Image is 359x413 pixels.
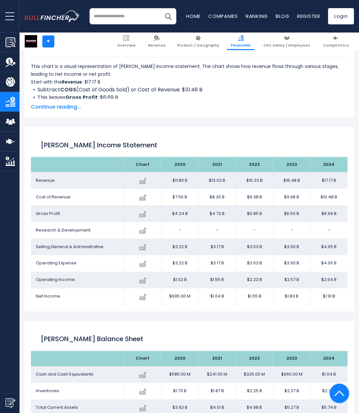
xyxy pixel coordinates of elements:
span: Inventories [36,388,59,394]
li: This leaves : $6.69 B [31,94,348,101]
td: $11.80 B [161,172,199,189]
span: Operating Income [36,277,75,283]
td: $3.63 B [236,239,273,255]
td: $15.23 B [236,172,273,189]
span: Cost of Revenue [36,194,71,200]
td: $10.48 B [311,189,348,206]
td: - [273,222,310,239]
td: $3.22 B [161,255,199,272]
td: $1.87 B [199,383,236,400]
a: Product / Geography [173,33,223,50]
th: 2022 [236,157,273,172]
td: $1.91 B [311,288,348,305]
td: $7.56 B [161,189,199,206]
th: 2020 [161,157,199,172]
span: CEO Salary / Employees [263,43,310,47]
button: Search [160,8,176,24]
div: This chart is a visual representation of [PERSON_NAME] income statement. The chart shows how reve... [31,62,348,99]
td: $1.73 B [161,383,199,400]
span: Total Current Assets [36,405,78,411]
span: Research & Development [36,227,90,233]
span: Cash and Cash Equivalents [36,371,93,378]
img: GWW logo [25,35,37,47]
td: $1.04 B [199,288,236,305]
td: $9.98 B [273,189,310,206]
b: Gross Profit [65,94,98,101]
li: Subtract (Cost of Goods Sold) or Cost of Revenue: $10.48 B [31,86,348,94]
td: $6.69 B [311,206,348,222]
span: Selling,General & Administrative [36,244,104,250]
img: bullfincher logo [24,10,80,22]
td: $660.00 M [273,366,310,383]
span: Competitors [323,43,349,47]
span: Financials [231,43,251,47]
a: CEO Salary / Employees [259,33,314,50]
span: Revenue [36,177,55,183]
td: $2.31 B [311,383,348,400]
td: $3.17 B [199,255,236,272]
a: Companies [208,13,238,20]
h1: [PERSON_NAME] Income Statement [41,140,338,150]
a: Ranking [246,13,268,20]
a: Blog [276,13,289,20]
td: $9.38 B [236,189,273,206]
a: Financials [227,33,255,50]
td: $241.00 M [199,366,236,383]
td: $3.63 B [236,255,273,272]
a: Home [186,13,200,20]
td: - [161,222,199,239]
a: Overview [113,33,139,50]
td: $4.72 B [199,206,236,222]
span: Product / Geography [177,43,219,47]
a: + [42,35,54,47]
span: Continue reading... [31,103,348,111]
td: $4.05 B [311,255,348,272]
span: Revenue [148,43,166,47]
th: 2022 [236,351,273,366]
td: - [199,222,236,239]
th: 2021 [199,157,236,172]
th: 2021 [199,351,236,366]
a: Login [328,8,354,24]
th: 2024 [311,351,348,366]
b: COGS [60,86,76,93]
a: Competitors [319,33,353,50]
b: Revenue [62,79,82,85]
th: Chart [124,351,161,366]
td: $3.93 B [273,255,310,272]
td: $2.25 B [236,383,273,400]
td: $2.22 B [236,272,273,288]
td: $2.64 B [311,272,348,288]
a: Revenue [144,33,170,50]
th: Chart [124,157,161,172]
td: $8.30 B [199,189,236,206]
td: $2.57 B [273,272,310,288]
h2: [PERSON_NAME] Balance Sheet [41,334,338,344]
a: Register [297,13,320,20]
td: $3.93 B [273,239,310,255]
td: $2.27 B [273,383,310,400]
td: - [311,222,348,239]
td: $1.83 B [273,288,310,305]
span: Net Income [36,293,60,300]
td: $13.02 B [199,172,236,189]
td: $1.02 B [161,272,199,288]
th: 2023 [273,351,310,366]
td: $3.22 B [161,239,199,255]
td: $3.17 B [199,239,236,255]
td: $325.00 M [236,366,273,383]
td: $1.55 B [236,288,273,305]
span: Gross Profit [36,210,60,217]
td: $1.04 B [311,366,348,383]
td: $16.48 B [273,172,310,189]
td: $4.24 B [161,206,199,222]
a: Go to homepage [24,10,90,22]
td: $585.00 M [161,366,199,383]
td: $5.85 B [236,206,273,222]
td: $6.50 B [273,206,310,222]
th: 2023 [273,157,310,172]
td: $1.55 B [199,272,236,288]
th: 2024 [311,157,348,172]
td: $17.17 B [311,172,348,189]
td: - [236,222,273,239]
